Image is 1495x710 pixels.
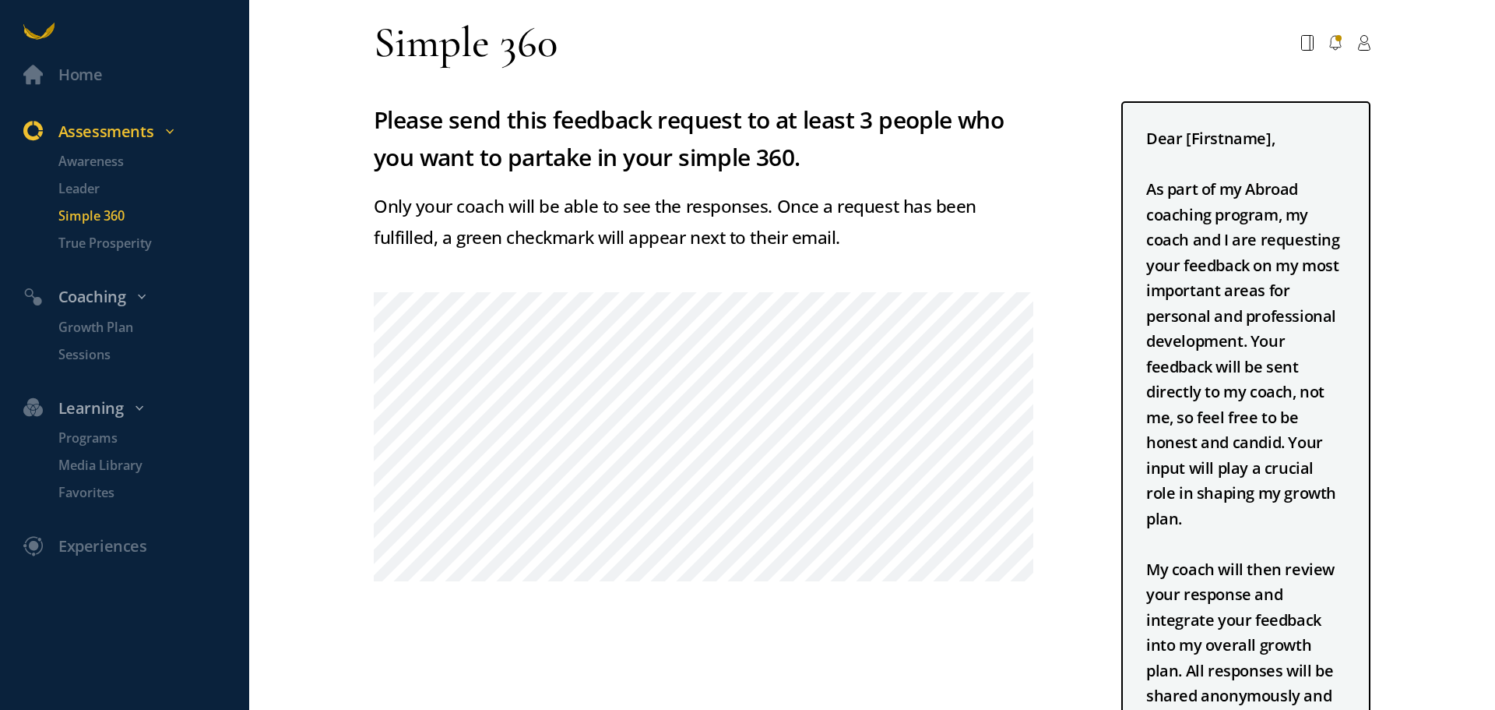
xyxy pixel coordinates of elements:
[58,62,102,88] div: Home
[35,318,249,337] a: Growth Plan
[12,119,257,145] div: Assessments
[58,318,245,337] p: Growth Plan
[12,396,257,422] div: Learning
[58,534,147,560] div: Experiences
[374,101,1038,175] h3: Please send this feedback request to at least 3 people who you want to partake in your simple 360.
[35,179,249,199] a: Leader
[35,345,249,365] a: Sessions
[35,234,249,253] a: True Prosperity
[58,234,245,253] p: True Prosperity
[374,191,1038,253] p: Only your coach will be able to see the responses. Once a request has been fulfilled, a green che...
[58,207,245,226] p: Simple 360
[35,429,249,448] a: Programs
[12,284,257,310] div: Coaching
[58,483,245,503] p: Favorites
[35,483,249,503] a: Favorites
[58,345,245,365] p: Sessions
[58,429,245,448] p: Programs
[58,152,245,171] p: Awareness
[35,456,249,475] a: Media Library
[35,207,249,226] a: Simple 360
[374,16,558,70] div: Simple 360
[35,152,249,171] a: Awareness
[58,179,245,199] p: Leader
[58,456,245,475] p: Media Library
